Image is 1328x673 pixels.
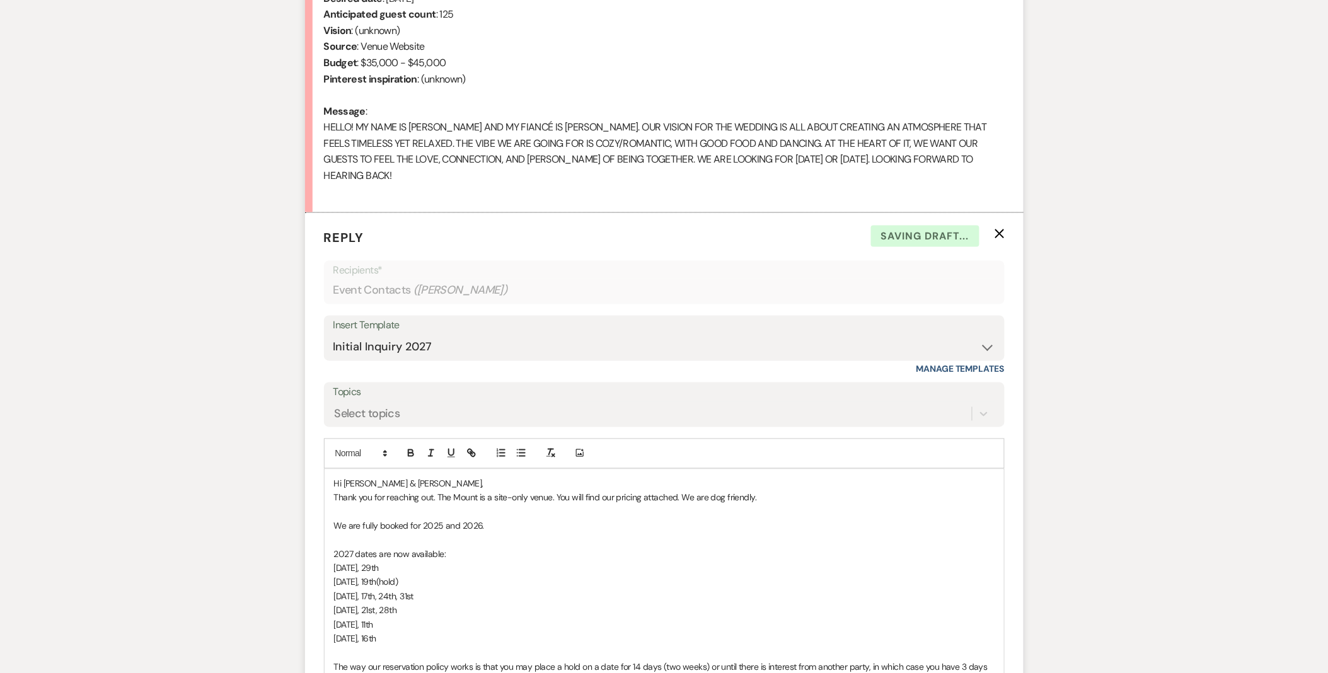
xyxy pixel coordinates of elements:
[333,279,995,303] div: Event Contacts
[334,521,485,532] span: We are fully booked for 2025 and 2026.
[324,105,366,118] b: Message
[334,492,757,503] span: Thank you for reaching out. The Mount is a site-only venue. You will find our pricing attached. W...
[324,40,357,53] b: Source
[334,549,446,560] span: 2027 dates are now available:
[334,633,376,645] span: [DATE], 16th
[334,563,379,574] span: [DATE], 29th
[333,384,995,402] label: Topics
[334,478,484,490] span: Hi [PERSON_NAME] & [PERSON_NAME],
[324,56,357,69] b: Budget
[334,619,373,631] span: [DATE], 11th
[334,577,398,588] span: [DATE], 19th(hold)
[916,364,1005,375] a: Manage Templates
[324,229,364,246] span: Reply
[333,262,995,279] p: Recipients*
[324,72,418,86] b: Pinterest inspiration
[333,317,995,335] div: Insert Template
[334,591,414,602] span: [DATE], 17th, 24th, 31st
[324,8,436,21] b: Anticipated guest count
[335,405,400,422] div: Select topics
[413,282,508,299] span: ( [PERSON_NAME] )
[871,226,979,247] span: Saving draft...
[334,605,397,616] span: [DATE], 21st, 28th
[324,24,352,37] b: Vision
